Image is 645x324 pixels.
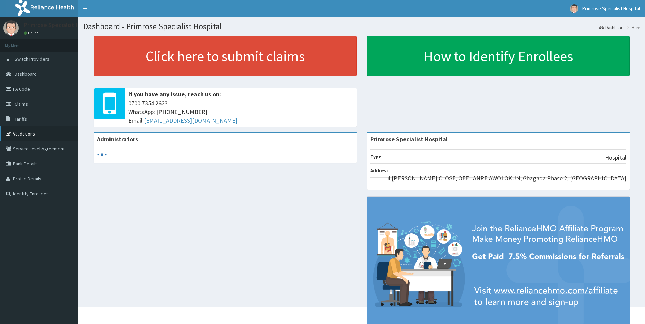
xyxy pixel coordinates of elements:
b: Type [370,154,381,160]
p: 4 [PERSON_NAME] CLOSE, OFF LANRE AWOLOKUN, Gbagada Phase 2, [GEOGRAPHIC_DATA] [387,174,626,183]
svg: audio-loading [97,149,107,160]
p: Primrose Specialist Hospital [24,22,98,28]
a: Dashboard [599,24,625,30]
span: Dashboard [15,71,37,77]
li: Here [625,24,640,30]
a: How to Identify Enrollees [367,36,630,76]
b: If you have any issue, reach us on: [128,90,221,98]
span: Tariffs [15,116,27,122]
b: Address [370,167,389,174]
img: User Image [570,4,578,13]
span: Switch Providers [15,56,49,62]
a: Click here to submit claims [94,36,357,76]
span: Primrose Specialist Hospital [582,5,640,12]
span: 0700 7354 2623 WhatsApp: [PHONE_NUMBER] Email: [128,99,353,125]
img: User Image [3,20,19,36]
strong: Primrose Specialist Hospital [370,135,448,143]
b: Administrators [97,135,138,143]
a: Online [24,31,40,35]
p: Hospital [605,153,626,162]
span: Claims [15,101,28,107]
h1: Dashboard - Primrose Specialist Hospital [83,22,640,31]
a: [EMAIL_ADDRESS][DOMAIN_NAME] [144,116,237,124]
